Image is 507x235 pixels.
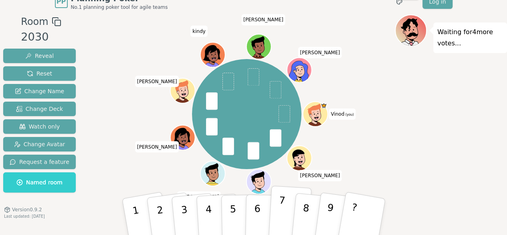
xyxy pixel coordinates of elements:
[135,76,179,87] span: Click to change your name
[298,170,342,181] span: Click to change your name
[21,29,61,45] div: 2030
[14,140,65,148] span: Change Avatar
[437,27,503,49] p: Waiting for 4 more votes...
[321,102,327,108] span: Vinod is the host
[4,214,45,219] span: Last updated: [DATE]
[303,102,327,126] button: Click to change your avatar
[12,206,42,213] span: Version 0.9.2
[15,87,64,95] span: Change Name
[3,137,76,151] button: Change Avatar
[3,172,76,192] button: Named room
[298,47,342,58] span: Click to change your name
[16,105,63,113] span: Change Deck
[190,25,208,37] span: Click to change your name
[3,84,76,98] button: Change Name
[3,49,76,63] button: Reveal
[27,69,52,78] span: Reset
[3,119,76,134] button: Watch only
[21,14,48,29] span: Room
[3,102,76,116] button: Change Deck
[344,113,354,116] span: (you)
[3,155,76,169] button: Request a feature
[19,123,60,131] span: Watch only
[3,66,76,81] button: Reset
[329,108,356,120] span: Click to change your name
[71,4,168,10] span: No.1 planning poker tool for agile teams
[135,141,179,152] span: Click to change your name
[10,158,69,166] span: Request a feature
[16,178,63,186] span: Named room
[25,52,54,60] span: Reveal
[177,191,221,202] span: Click to change your name
[241,14,285,25] span: Click to change your name
[4,206,42,213] button: Version0.9.2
